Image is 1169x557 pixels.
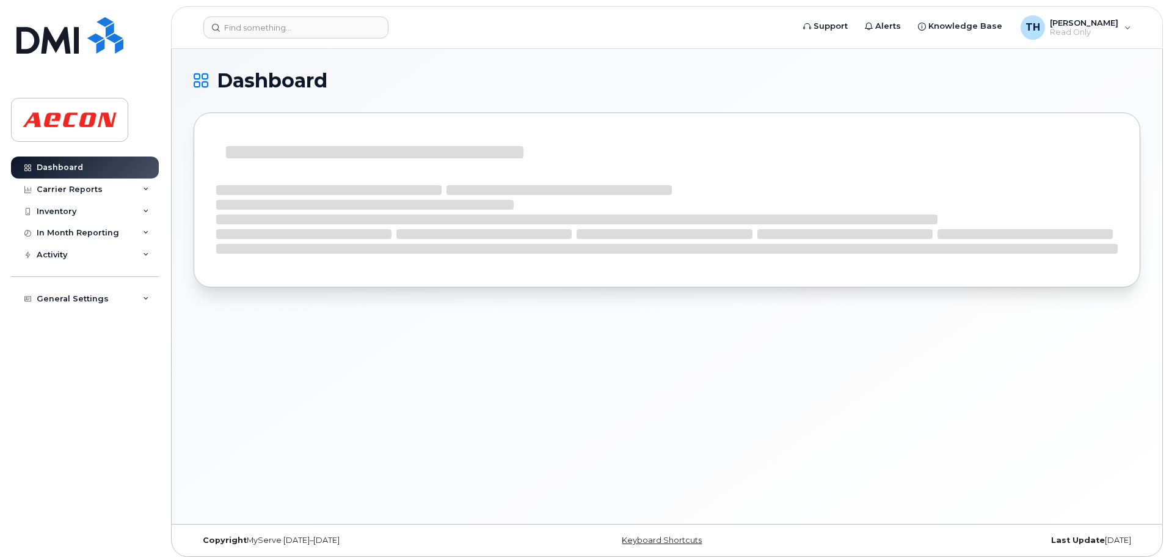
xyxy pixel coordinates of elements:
strong: Last Update [1051,536,1105,545]
span: Dashboard [217,72,327,90]
strong: Copyright [203,536,247,545]
div: MyServe [DATE]–[DATE] [194,536,509,545]
div: [DATE] [825,536,1140,545]
a: Keyboard Shortcuts [622,536,702,545]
